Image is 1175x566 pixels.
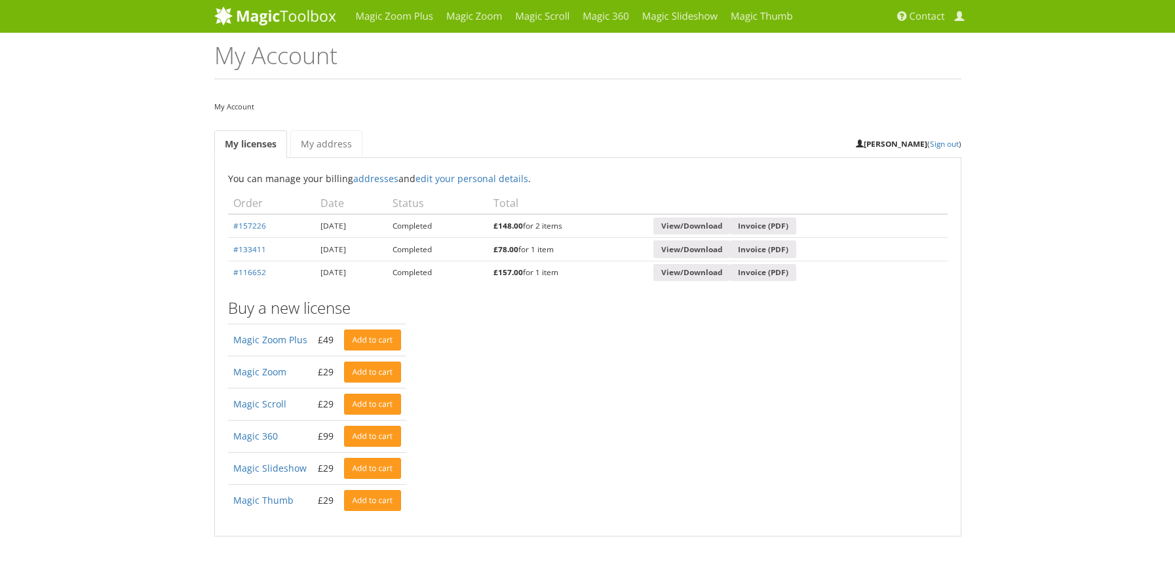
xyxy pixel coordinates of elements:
a: Magic Scroll [233,398,286,410]
td: Completed [387,214,488,238]
a: Sign out [930,138,959,149]
a: Magic Slideshow [233,462,307,474]
p: You can manage your billing and . [228,171,948,186]
a: Add to cart [344,458,402,479]
a: My licenses [214,130,287,158]
span: Date [320,196,344,210]
span: £ [493,267,498,277]
img: MagicToolbox.com - Image tools for your website [214,6,336,26]
a: Invoice (PDF) [730,240,796,258]
a: #157226 [233,220,266,231]
span: Total [493,196,518,210]
td: £99 [313,420,339,452]
a: Add to cart [344,394,402,415]
td: for 2 items [488,214,648,238]
small: ( ) [856,138,961,149]
a: Invoice (PDF) [730,217,796,235]
span: Order [233,196,263,210]
td: for 1 item [488,261,648,284]
a: Add to cart [344,426,402,447]
a: #133411 [233,244,266,254]
td: £29 [313,388,339,420]
a: View/Download [653,217,731,235]
td: £29 [313,452,339,484]
a: View/Download [653,240,731,258]
bdi: 148.00 [493,220,523,231]
a: #116652 [233,267,266,277]
a: Magic Zoom Plus [233,333,307,346]
a: Add to cart [344,330,402,350]
nav: My Account [214,99,961,114]
a: addresses [353,172,398,185]
td: £29 [313,484,339,516]
a: Invoice (PDF) [730,264,796,282]
a: edit your personal details [415,172,528,185]
td: £29 [313,356,339,388]
time: [DATE] [320,244,346,254]
bdi: 157.00 [493,267,523,277]
span: £ [493,220,498,231]
a: View/Download [653,264,731,282]
span: Status [393,196,424,210]
td: Completed [387,237,488,261]
a: Add to cart [344,362,402,383]
a: My address [290,130,362,158]
time: [DATE] [320,220,346,231]
h1: My Account [214,43,961,79]
span: £ [493,244,498,254]
bdi: 78.00 [493,244,518,254]
span: Contact [910,10,945,23]
strong: [PERSON_NAME] [856,138,927,149]
h3: Buy a new license [228,299,948,316]
a: Magic Thumb [233,494,294,506]
td: £49 [313,324,339,356]
a: Add to cart [344,490,402,511]
a: Magic 360 [233,430,278,442]
td: Completed [387,261,488,284]
a: Magic Zoom [233,366,286,378]
time: [DATE] [320,267,346,277]
td: for 1 item [488,237,648,261]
